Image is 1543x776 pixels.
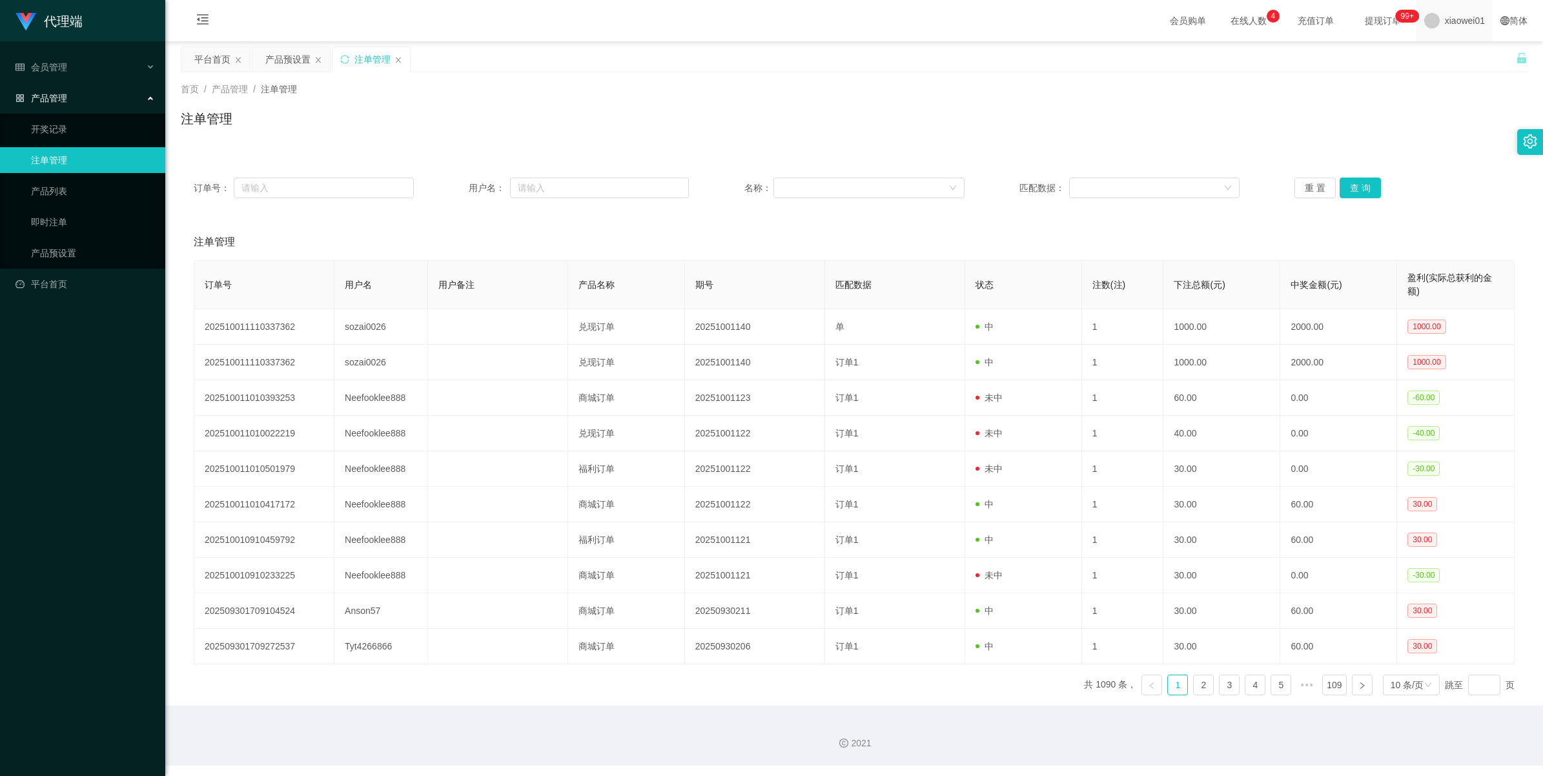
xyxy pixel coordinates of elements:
[685,522,825,558] td: 20251001121
[194,47,230,72] div: 平台首页
[1340,178,1381,198] button: 查 询
[685,593,825,629] td: 20250930211
[835,499,859,509] span: 订单1
[194,558,334,593] td: 202510010910233225
[1407,355,1446,369] span: 1000.00
[334,451,428,487] td: Neefooklee888
[1082,451,1164,487] td: 1
[835,570,859,580] span: 订单1
[1296,675,1317,695] span: •••
[1224,184,1232,193] i: 图标: down
[194,416,334,451] td: 202510011010022219
[1407,497,1437,511] span: 30.00
[1082,558,1164,593] td: 1
[835,428,859,438] span: 订单1
[194,345,334,380] td: 202510011110337362
[354,47,391,72] div: 注单管理
[194,309,334,345] td: 202510011110337362
[1082,629,1164,664] td: 1
[1194,675,1213,695] a: 2
[1084,675,1136,695] li: 共 1090 条，
[568,629,685,664] td: 商城订单
[976,641,994,651] span: 中
[835,393,859,403] span: 订单1
[568,345,685,380] td: 兑现订单
[15,15,83,26] a: 代理端
[835,535,859,545] span: 订单1
[1019,181,1069,195] span: 匹配数据：
[685,558,825,593] td: 20251001121
[1322,675,1346,695] li: 109
[1407,604,1437,618] span: 30.00
[1245,675,1265,695] a: 4
[835,357,859,367] span: 订单1
[234,178,414,198] input: 请输入
[1167,675,1188,695] li: 1
[194,629,334,664] td: 202509301709272537
[1280,487,1397,522] td: 60.00
[176,737,1533,750] div: 2021
[469,181,510,195] span: 用户名：
[835,322,844,332] span: 单
[1294,178,1336,198] button: 重 置
[568,416,685,451] td: 兑现订单
[31,147,155,173] a: 注单管理
[1516,52,1528,64] i: 图标: unlock
[685,451,825,487] td: 20251001122
[31,240,155,266] a: 产品预设置
[1168,675,1187,695] a: 1
[253,84,256,94] span: /
[1280,416,1397,451] td: 0.00
[568,309,685,345] td: 兑现订单
[1445,675,1515,695] div: 跳至 页
[976,428,1003,438] span: 未中
[1271,10,1275,23] p: 4
[1280,558,1397,593] td: 0.00
[1245,675,1265,695] li: 4
[1407,462,1440,476] span: -30.00
[1280,345,1397,380] td: 2000.00
[1280,522,1397,558] td: 60.00
[15,93,67,103] span: 产品管理
[695,280,713,290] span: 期号
[685,416,825,451] td: 20251001122
[261,84,297,94] span: 注单管理
[1280,629,1397,664] td: 60.00
[1163,416,1280,451] td: 40.00
[334,629,428,664] td: Tyt4266866
[194,234,235,250] span: 注单管理
[1092,280,1125,290] span: 注数(注)
[1523,134,1537,148] i: 图标: setting
[234,56,242,64] i: 图标: close
[1291,16,1340,25] span: 充值订单
[181,84,199,94] span: 首页
[685,380,825,416] td: 20251001123
[194,593,334,629] td: 202509301709104524
[1082,345,1164,380] td: 1
[568,487,685,522] td: 商城订单
[568,558,685,593] td: 商城订单
[334,558,428,593] td: Neefooklee888
[1141,675,1162,695] li: 上一页
[976,464,1003,474] span: 未中
[1220,675,1239,695] a: 3
[1391,675,1424,695] div: 10 条/页
[835,280,872,290] span: 匹配数据
[1082,522,1164,558] td: 1
[976,570,1003,580] span: 未中
[1280,593,1397,629] td: 60.00
[394,56,402,64] i: 图标: close
[1163,345,1280,380] td: 1000.00
[976,535,994,545] span: 中
[44,1,83,42] h1: 代理端
[1163,593,1280,629] td: 30.00
[1296,675,1317,695] li: 向后 5 页
[1163,451,1280,487] td: 30.00
[314,56,322,64] i: 图标: close
[31,116,155,142] a: 开奖记录
[976,606,994,616] span: 中
[194,522,334,558] td: 202510010910459792
[1082,380,1164,416] td: 1
[685,487,825,522] td: 20251001122
[835,606,859,616] span: 订单1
